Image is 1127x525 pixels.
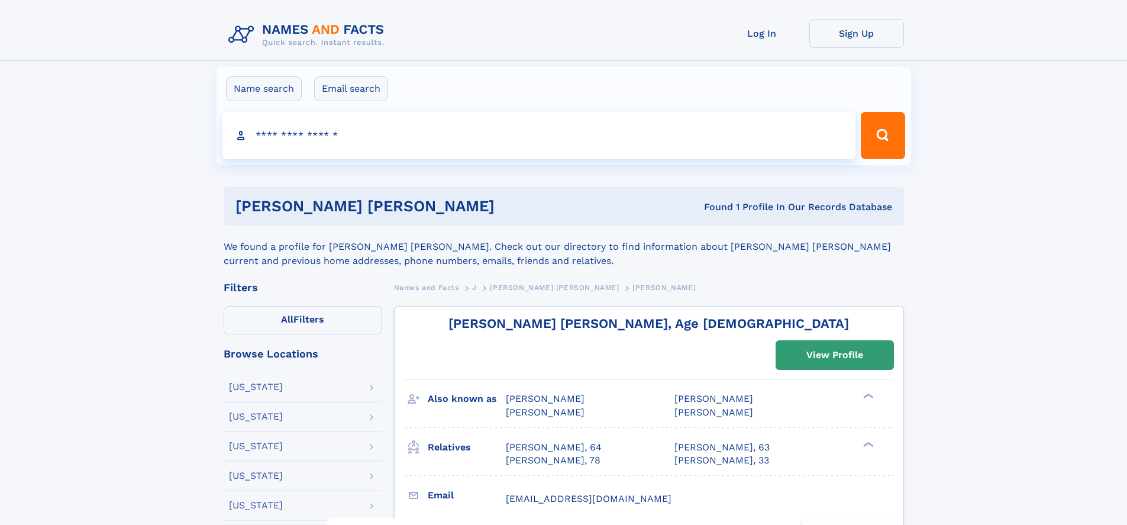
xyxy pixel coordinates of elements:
[224,349,382,359] div: Browse Locations
[506,454,600,467] a: [PERSON_NAME], 78
[226,76,302,101] label: Name search
[506,441,602,454] a: [PERSON_NAME], 64
[235,199,599,214] h1: [PERSON_NAME] [PERSON_NAME]
[674,454,769,467] a: [PERSON_NAME], 33
[428,485,506,505] h3: Email
[224,282,382,293] div: Filters
[490,280,619,295] a: [PERSON_NAME] [PERSON_NAME]
[222,112,856,159] input: search input
[674,441,770,454] a: [PERSON_NAME], 63
[472,284,477,292] span: J
[860,392,874,400] div: ❯
[776,341,893,369] a: View Profile
[506,393,585,404] span: [PERSON_NAME]
[806,342,863,369] div: View Profile
[715,19,809,48] a: Log In
[224,19,394,51] img: Logo Names and Facts
[490,284,619,292] span: [PERSON_NAME] [PERSON_NAME]
[448,316,849,331] a: [PERSON_NAME] [PERSON_NAME], Age [DEMOGRAPHIC_DATA]
[224,226,904,268] div: We found a profile for [PERSON_NAME] [PERSON_NAME]. Check out our directory to find information a...
[506,407,585,418] span: [PERSON_NAME]
[428,437,506,458] h3: Relatives
[314,76,388,101] label: Email search
[229,382,283,392] div: [US_STATE]
[428,389,506,409] h3: Also known as
[281,314,293,325] span: All
[394,280,459,295] a: Names and Facts
[599,201,892,214] div: Found 1 Profile In Our Records Database
[229,501,283,510] div: [US_STATE]
[229,471,283,481] div: [US_STATE]
[229,412,283,421] div: [US_STATE]
[861,112,905,159] button: Search Button
[809,19,904,48] a: Sign Up
[506,493,671,504] span: [EMAIL_ADDRESS][DOMAIN_NAME]
[860,440,874,448] div: ❯
[472,280,477,295] a: J
[224,306,382,334] label: Filters
[674,393,753,404] span: [PERSON_NAME]
[674,407,753,418] span: [PERSON_NAME]
[632,284,696,292] span: [PERSON_NAME]
[229,442,283,451] div: [US_STATE]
